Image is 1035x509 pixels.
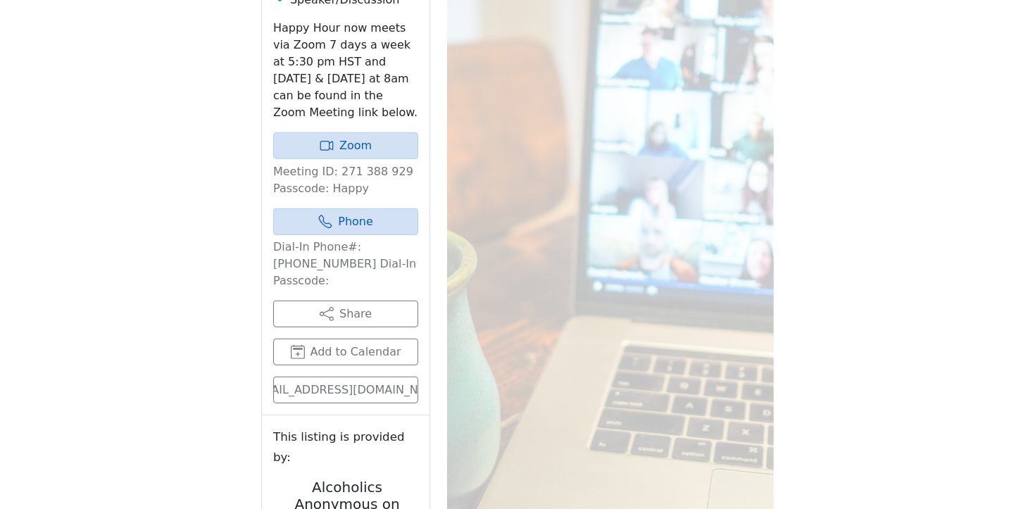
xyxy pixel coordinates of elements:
[273,163,418,197] p: Meeting ID: 271 388 929 Passcode: Happy
[273,301,418,327] button: Share
[273,20,418,121] p: Happy Hour now meets via Zoom 7 days a week at 5:30 pm HST and [DATE] & [DATE] at 8am can be foun...
[273,132,418,159] a: Zoom
[273,377,418,403] a: [EMAIL_ADDRESS][DOMAIN_NAME]
[273,339,418,365] button: Add to Calendar
[273,239,418,289] p: Dial-In Phone#: [PHONE_NUMBER] Dial-In Passcode:
[273,427,418,467] small: This listing is provided by:
[273,208,418,235] a: Phone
